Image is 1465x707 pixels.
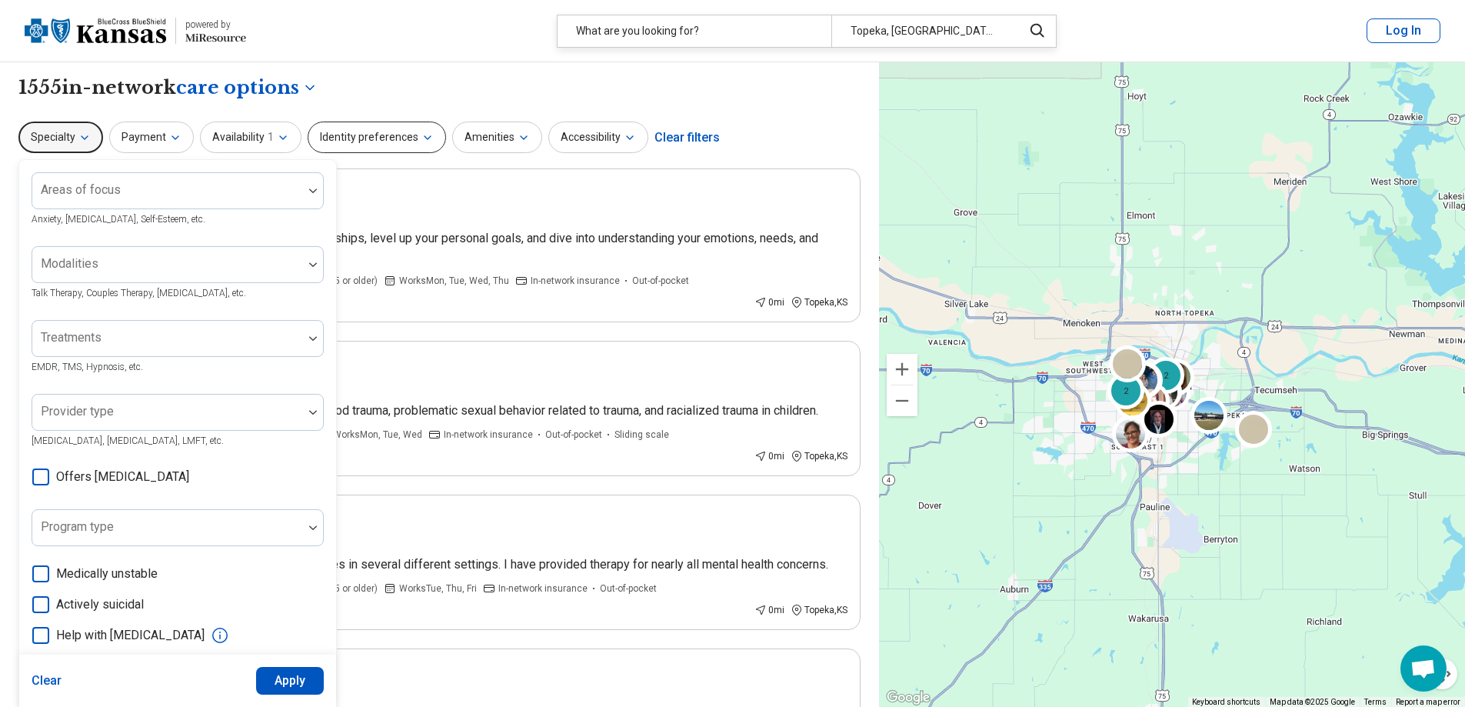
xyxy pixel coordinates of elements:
[887,354,917,385] button: Zoom in
[18,122,103,153] button: Specialty
[41,519,114,534] label: Program type
[399,582,477,595] span: Works Tue, Thu, Fri
[56,468,189,486] span: Offers [MEDICAL_DATA]
[78,555,847,574] p: Over 40 years of providing mental health services in several different settings. I have provided ...
[41,256,98,271] label: Modalities
[56,626,205,645] span: Help with [MEDICAL_DATA]
[754,449,784,463] div: 0 mi
[444,428,533,442] span: In-network insurance
[600,582,657,595] span: Out-of-pocket
[399,274,509,288] span: Works Mon, Tue, Wed, Thu
[1147,357,1184,394] div: 2
[498,582,588,595] span: In-network insurance
[18,75,318,101] h1: 1555 in-network
[56,565,158,583] span: Medically unstable
[531,274,620,288] span: In-network insurance
[754,603,784,617] div: 0 mi
[268,129,274,145] span: 1
[25,12,166,49] img: Blue Cross Blue Shield Kansas
[1396,698,1460,706] a: Report a map error
[545,428,602,442] span: Out-of-pocket
[41,182,121,197] label: Areas of focus
[32,288,246,298] span: Talk Therapy, Couples Therapy, [MEDICAL_DATA], etc.
[56,595,144,614] span: Actively suicidal
[614,428,669,442] span: Sliding scale
[25,12,246,49] a: Blue Cross Blue Shield Kansaspowered by
[32,362,143,372] span: EMDR, TMS, Hypnosis, etc.
[1367,18,1440,43] button: Log In
[109,122,194,153] button: Payment
[548,122,648,153] button: Accessibility
[78,402,847,420] p: My practice focuses on the treatment of childhood trauma, problematic sexual behavior related to ...
[1270,698,1355,706] span: Map data ©2025 Google
[176,75,318,101] button: Care options
[185,18,246,32] div: powered by
[1400,645,1447,692] div: Open chat
[654,119,720,156] div: Clear filters
[1107,372,1144,409] div: 2
[632,274,689,288] span: Out-of-pocket
[1364,698,1387,706] a: Terms (opens in new tab)
[32,667,62,695] button: Clear
[452,122,542,153] button: Amenities
[32,435,224,446] span: [MEDICAL_DATA], [MEDICAL_DATA], LMFT, etc.
[78,229,847,266] p: Here to help make sense of challenging relationships, level up your personal goals, and dive into...
[754,295,784,309] div: 0 mi
[200,122,301,153] button: Availability1
[831,15,1014,47] div: Topeka, [GEOGRAPHIC_DATA]
[333,428,422,442] span: Works Mon, Tue, Wed
[791,603,847,617] div: Topeka , KS
[41,330,102,345] label: Treatments
[32,214,205,225] span: Anxiety, [MEDICAL_DATA], Self-Esteem, etc.
[558,15,831,47] div: What are you looking for?
[791,295,847,309] div: Topeka , KS
[176,75,299,101] span: care options
[791,449,847,463] div: Topeka , KS
[308,122,446,153] button: Identity preferences
[887,385,917,416] button: Zoom out
[41,404,114,419] label: Provider type
[256,667,325,695] button: Apply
